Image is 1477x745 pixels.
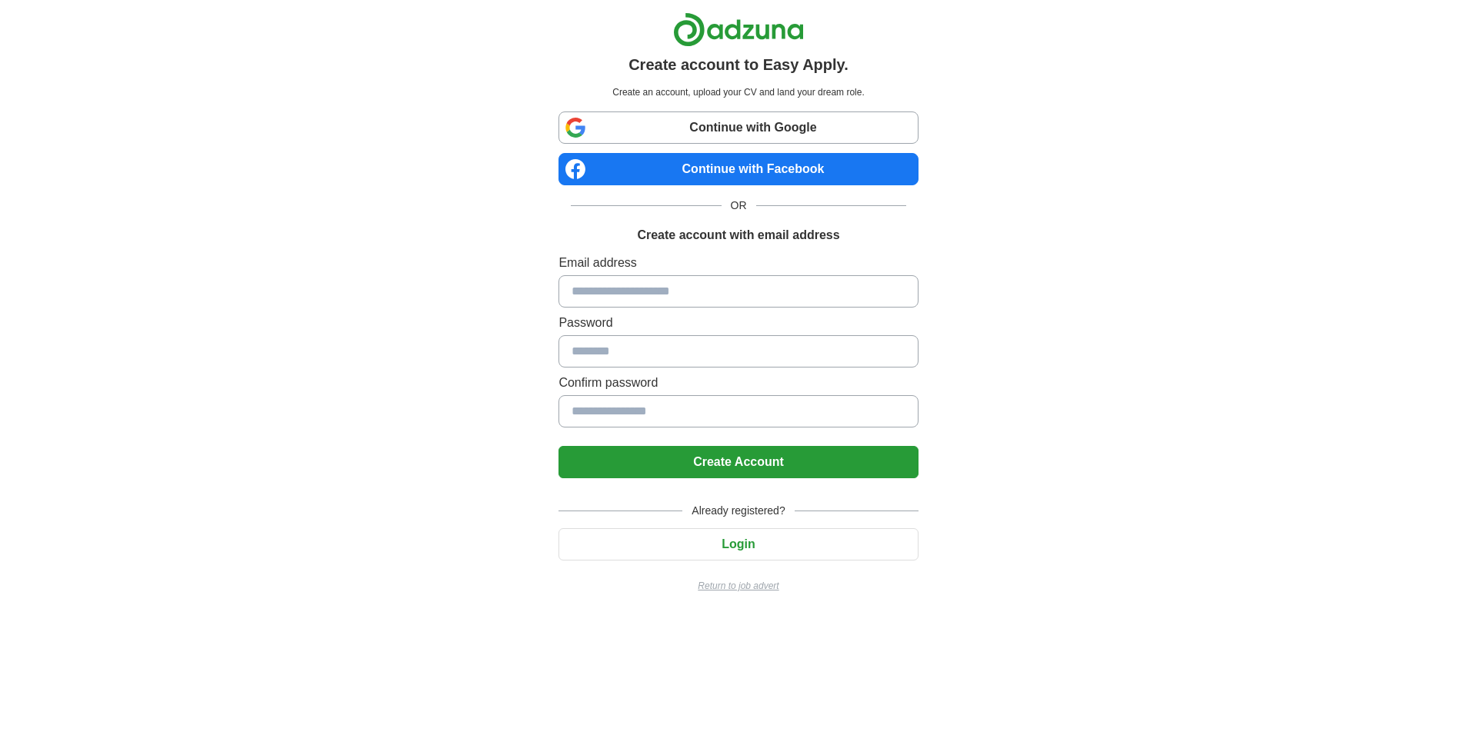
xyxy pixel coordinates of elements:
[562,85,915,99] p: Create an account, upload your CV and land your dream role.
[628,53,849,76] h1: Create account to Easy Apply.
[558,111,918,144] a: Continue with Google
[558,374,918,392] label: Confirm password
[558,446,918,478] button: Create Account
[558,528,918,560] button: Login
[673,12,804,47] img: Adzuna logo
[558,153,918,185] a: Continue with Facebook
[682,503,794,519] span: Already registered?
[558,537,918,550] a: Login
[558,579,918,593] a: Return to job advert
[558,314,918,332] label: Password
[637,226,839,244] h1: Create account with email address
[722,198,756,214] span: OR
[558,254,918,272] label: Email address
